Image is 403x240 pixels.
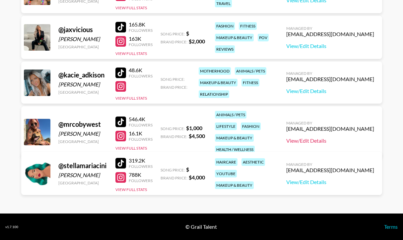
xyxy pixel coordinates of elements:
[5,225,18,229] div: v 1.7.100
[161,134,187,139] span: Brand Price:
[215,122,237,130] div: lifestyle
[115,51,147,56] button: View Full Stats
[58,25,107,34] div: @ jaxvicious
[258,34,269,41] div: pov
[58,180,107,185] div: [GEOGRAPHIC_DATA]
[129,130,153,137] div: 16.1K
[58,71,107,79] div: @ kacie_adkison
[189,38,205,44] strong: $ 2,000
[286,179,374,185] a: View/Edit Details
[129,116,153,122] div: 546.4K
[199,79,237,86] div: makeup & beauty
[58,44,107,49] div: [GEOGRAPHIC_DATA]
[129,28,153,33] div: Followers
[215,111,246,119] div: animals / pets
[115,146,147,151] button: View Full Stats
[58,90,107,95] div: [GEOGRAPHIC_DATA]
[161,85,187,90] span: Brand Price:
[185,223,217,230] div: © Grail Talent
[58,130,107,137] div: [PERSON_NAME]
[215,22,235,30] div: fashion
[241,158,265,166] div: aesthetic
[384,223,398,230] a: Terms
[129,171,153,178] div: 788K
[241,79,259,86] div: fitness
[161,31,185,36] span: Song Price:
[189,133,205,139] strong: $ 4,500
[286,137,374,144] a: View/Edit Details
[129,35,153,42] div: 163K
[129,122,153,127] div: Followers
[129,137,153,142] div: Followers
[215,170,237,177] div: youtube
[58,162,107,170] div: @ stellamariacini
[286,71,374,76] div: Managed By
[58,36,107,42] div: [PERSON_NAME]
[58,172,107,178] div: [PERSON_NAME]
[286,120,374,125] div: Managed By
[186,30,189,36] strong: $
[286,31,374,37] div: [EMAIL_ADDRESS][DOMAIN_NAME]
[241,122,261,130] div: fashion
[239,22,257,30] div: fitness
[189,174,205,180] strong: $ 4,000
[129,21,153,28] div: 165.8K
[115,187,147,192] button: View Full Stats
[286,125,374,132] div: [EMAIL_ADDRESS][DOMAIN_NAME]
[129,164,153,169] div: Followers
[115,96,147,101] button: View Full Stats
[161,168,185,172] span: Song Price:
[215,34,254,41] div: makeup & beauty
[186,166,189,172] strong: $
[215,45,235,53] div: reviews
[199,90,229,98] div: relationship
[215,181,254,189] div: makeup & beauty
[129,67,153,73] div: 48.6K
[161,77,185,82] span: Song Price:
[58,81,107,88] div: [PERSON_NAME]
[58,120,107,128] div: @ mrcobywest
[129,178,153,183] div: Followers
[115,5,147,10] button: View Full Stats
[161,39,187,44] span: Brand Price:
[286,43,374,49] a: View/Edit Details
[286,26,374,31] div: Managed By
[129,157,153,164] div: 319.2K
[286,76,374,82] div: [EMAIL_ADDRESS][DOMAIN_NAME]
[215,146,255,153] div: health / wellness
[161,126,185,131] span: Song Price:
[161,175,187,180] span: Brand Price:
[215,158,237,166] div: haircare
[199,67,231,75] div: motherhood
[58,139,107,144] div: [GEOGRAPHIC_DATA]
[286,162,374,167] div: Managed By
[186,125,202,131] strong: $ 1,000
[129,73,153,78] div: Followers
[286,88,374,94] a: View/Edit Details
[286,167,374,173] div: [EMAIL_ADDRESS][DOMAIN_NAME]
[215,134,254,142] div: makeup & beauty
[235,67,266,75] div: animals / pets
[129,42,153,47] div: Followers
